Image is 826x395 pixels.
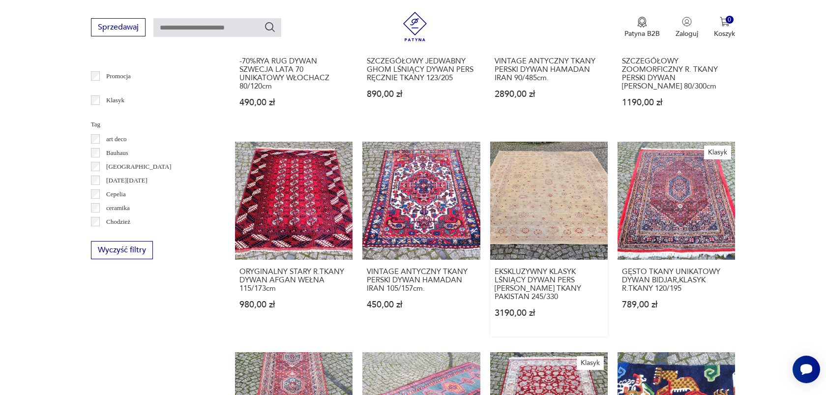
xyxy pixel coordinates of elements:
[495,57,603,82] h3: VINTAGE ANTYCZNY TKANY PERSKI DYWAN HAMADAN IRAN 90/485cm.
[793,356,820,383] iframe: Smartsupp widget button
[622,98,731,107] p: 1190,00 zł
[106,134,127,145] p: art deco
[624,17,660,38] button: Patyna B2B
[91,119,211,130] p: Tag
[106,230,130,241] p: Ćmielów
[637,17,647,28] img: Ikona medalu
[91,241,153,259] button: Wyczyść filtry
[106,161,172,172] p: [GEOGRAPHIC_DATA]
[91,18,146,36] button: Sprzedawaj
[618,142,735,336] a: KlasykGĘSTO TKANY UNIKATOWY DYWAN BIDJAR,KLASYK R.TKANY 120/195GĘSTO TKANY UNIKATOWY DYWAN BIDJAR...
[106,203,130,213] p: ceramika
[622,301,731,309] p: 789,00 zł
[235,142,353,336] a: ORYGINALNY STARY R.TKANY DYWAN AFGAN WEŁNA 115/173cmORYGINALNY STARY R.TKANY DYWAN AFGAN WEŁNA 11...
[239,301,348,309] p: 980,00 zł
[239,57,348,91] h3: -70%RYA RUG DYWAN SZWECJA LATA 70 UNIKATOWY WŁOCHACZ 80/120cm
[367,90,475,98] p: 890,00 zł
[106,175,147,186] p: [DATE][DATE]
[91,25,146,31] a: Sprzedawaj
[714,17,735,38] button: 0Koszyk
[726,16,734,24] div: 0
[676,29,698,38] p: Zaloguj
[622,268,731,293] h3: GĘSTO TKANY UNIKATOWY DYWAN BIDJAR,KLASYK R.TKANY 120/195
[239,98,348,107] p: 490,00 zł
[264,21,276,33] button: Szukaj
[239,268,348,293] h3: ORYGINALNY STARY R.TKANY DYWAN AFGAN WEŁNA 115/173cm
[714,29,735,38] p: Koszyk
[400,12,430,41] img: Patyna - sklep z meblami i dekoracjami vintage
[106,189,126,200] p: Cepelia
[490,142,608,336] a: EKSKLUZYWNY KLASYK LŚNIĄCY DYWAN PERS ZIEGLER TKANY PAKISTAN 245/330EKSKLUZYWNY KLASYK LŚNIĄCY DY...
[106,148,128,158] p: Bauhaus
[367,268,475,293] h3: VINTAGE ANTYCZNY TKANY PERSKI DYWAN HAMADAN IRAN 105/157cm.
[624,29,660,38] p: Patyna B2B
[495,268,603,301] h3: EKSKLUZYWNY KLASYK LŚNIĄCY DYWAN PERS [PERSON_NAME] TKANY PAKISTAN 245/330
[622,57,731,91] h3: SZCZEGÓŁOWY ZOOMORFICZNY R. TKANY PERSKI DYWAN [PERSON_NAME] 80/300cm
[495,90,603,98] p: 2890,00 zł
[720,17,730,27] img: Ikona koszyka
[367,57,475,82] h3: SZCZEGÓŁOWY JEDWABNY GHOM LŚNIĄCY DYWAN PERS RĘCZNIE TKANY 123/205
[106,71,131,82] p: Promocja
[682,17,692,27] img: Ikonka użytkownika
[676,17,698,38] button: Zaloguj
[624,17,660,38] a: Ikona medaluPatyna B2B
[106,95,124,106] p: Klasyk
[367,301,475,309] p: 450,00 zł
[495,309,603,317] p: 3190,00 zł
[106,216,130,227] p: Chodzież
[362,142,480,336] a: VINTAGE ANTYCZNY TKANY PERSKI DYWAN HAMADAN IRAN 105/157cm.VINTAGE ANTYCZNY TKANY PERSKI DYWAN HA...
